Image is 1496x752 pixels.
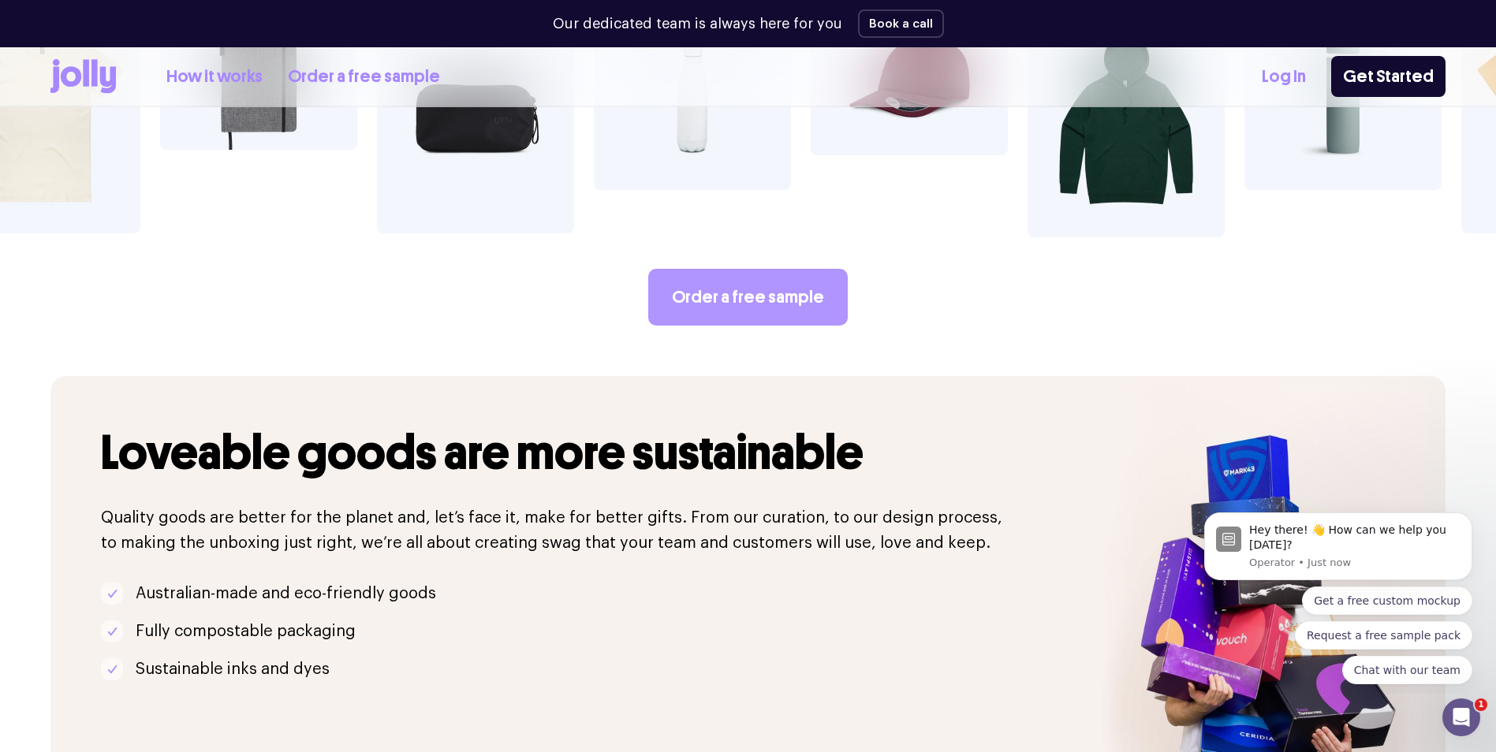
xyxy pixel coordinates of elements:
h2: Loveable goods are more sustainable [101,426,1017,480]
p: Australian-made and eco-friendly goods [136,581,436,606]
iframe: Intercom live chat [1442,698,1480,736]
a: Get Started [1331,56,1446,97]
iframe: Intercom notifications message [1181,498,1496,694]
p: Quality goods are better for the planet and, let’s face it, make for better gifts. From our curat... [101,505,1017,556]
p: Sustainable inks and dyes [136,657,330,682]
a: Log In [1262,64,1306,90]
a: Order a free sample [648,269,848,326]
a: How it works [166,64,263,90]
span: 1 [1475,698,1487,711]
p: Fully compostable packaging [136,619,356,644]
button: Book a call [858,9,944,38]
a: Order a free sample [288,64,440,90]
p: Our dedicated team is always here for you [553,13,842,35]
